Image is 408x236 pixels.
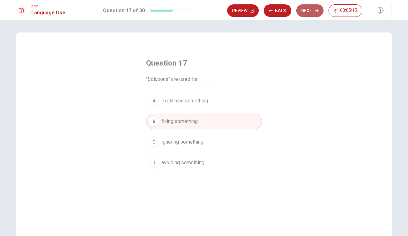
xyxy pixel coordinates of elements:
[161,97,208,105] span: explaining something
[161,118,198,125] span: fixing something
[146,155,262,170] button: Davoiding something
[329,4,362,17] button: 00:05:15
[103,7,145,14] h1: Question 17 of 30
[146,114,262,129] button: Bfixing something
[161,138,203,146] span: ignoring something
[264,4,291,17] button: Back
[296,4,324,17] button: Next
[31,9,65,17] h1: Language Use
[340,8,357,13] span: 00:05:15
[31,5,65,9] span: EPT
[146,76,262,83] span: "Solutions" are used for ______
[149,116,159,126] div: B
[149,137,159,147] div: C
[146,58,262,68] h4: Question 17
[146,134,262,150] button: Cignoring something
[161,159,204,166] span: avoiding something
[149,158,159,168] div: D
[149,96,159,106] div: A
[227,4,259,17] button: Review
[146,93,262,109] button: Aexplaining something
